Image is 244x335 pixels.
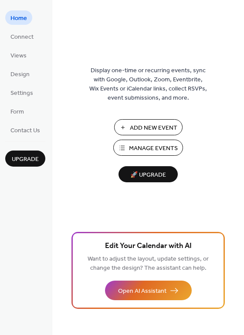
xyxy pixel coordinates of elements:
[88,253,209,274] span: Want to adjust the layout, update settings, or change the design? The assistant can help.
[5,48,32,62] a: Views
[124,169,173,181] span: 🚀 Upgrade
[10,51,27,60] span: Views
[113,140,183,156] button: Manage Events
[130,124,177,133] span: Add New Event
[5,123,45,137] a: Contact Us
[5,29,39,44] a: Connect
[5,104,29,118] a: Form
[5,10,32,25] a: Home
[5,85,38,100] a: Settings
[89,66,207,103] span: Display one-time or recurring events, sync with Google, Outlook, Zoom, Eventbrite, Wix Events or ...
[129,144,178,153] span: Manage Events
[10,33,34,42] span: Connect
[10,126,40,135] span: Contact Us
[114,119,183,135] button: Add New Event
[5,151,45,167] button: Upgrade
[10,107,24,117] span: Form
[12,155,39,164] span: Upgrade
[10,89,33,98] span: Settings
[105,240,192,252] span: Edit Your Calendar with AI
[10,70,30,79] span: Design
[118,287,166,296] span: Open AI Assistant
[105,281,192,300] button: Open AI Assistant
[119,166,178,182] button: 🚀 Upgrade
[5,67,35,81] a: Design
[10,14,27,23] span: Home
